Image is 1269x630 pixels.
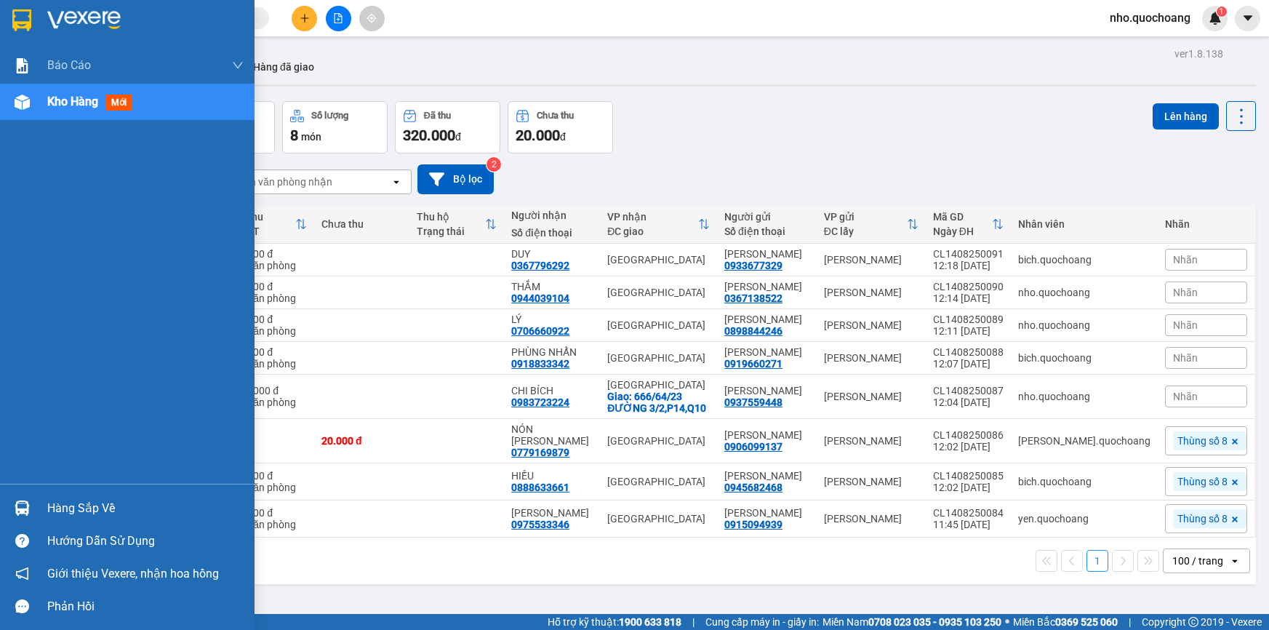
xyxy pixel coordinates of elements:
[233,346,307,358] div: 40.000 đ
[933,482,1004,493] div: 12:02 [DATE]
[516,127,560,144] span: 20.000
[1173,319,1198,331] span: Nhãn
[511,346,593,358] div: PHÙNG NHẨN
[1018,218,1150,230] div: Nhân viên
[560,131,566,143] span: đ
[933,211,992,223] div: Mã GD
[1018,513,1150,525] div: yen.quochoang
[233,260,307,271] div: Tại văn phòng
[1174,46,1223,62] div: ver 1.8.138
[1013,614,1118,630] span: Miền Bắc
[282,101,388,153] button: Số lượng8món
[933,519,1004,530] div: 11:45 [DATE]
[511,248,593,260] div: DUY
[417,211,486,223] div: Thu hộ
[233,470,307,482] div: 20.000 đ
[417,226,486,237] div: Trạng thái
[824,435,918,447] div: [PERSON_NAME]
[47,498,244,519] div: Hàng sắp về
[607,211,698,223] div: VP nhận
[724,260,782,271] div: 0933677329
[607,226,698,237] div: ĐC giao
[1055,616,1118,628] strong: 0369 525 060
[1098,9,1202,27] span: nho.quochoang
[933,385,1004,396] div: CL1408250087
[933,281,1004,292] div: CL1408250090
[824,513,918,525] div: [PERSON_NAME]
[619,616,681,628] strong: 1900 633 818
[233,482,307,493] div: Tại văn phòng
[724,314,809,325] div: NGUYỄN LINH PHỤNG
[824,254,918,266] div: [PERSON_NAME]
[607,254,710,266] div: [GEOGRAPHIC_DATA]
[511,447,569,458] div: 0779169879
[1173,287,1198,298] span: Nhãn
[1173,391,1198,402] span: Nhãn
[47,565,219,583] span: Giới thiệu Vexere, nhận hoa hồng
[290,127,298,144] span: 8
[233,385,307,396] div: 150.000 đ
[607,379,710,391] div: [GEOGRAPHIC_DATA]
[487,157,501,172] sup: 2
[233,325,307,337] div: Tại văn phòng
[824,476,918,487] div: [PERSON_NAME]
[511,470,593,482] div: HIẾU
[511,385,593,396] div: CHI BÍCH
[1165,218,1247,230] div: Nhãn
[724,226,809,237] div: Số điện thoại
[933,292,1004,304] div: 12:14 [DATE]
[1217,7,1227,17] sup: 1
[933,314,1004,325] div: CL1408250089
[724,470,809,482] div: NGUYỄN THANH TÙNG
[233,292,307,304] div: Tại văn phòng
[233,507,307,519] div: 20.000 đ
[47,596,244,618] div: Phản hồi
[1018,254,1150,266] div: bich.quochoang
[321,218,402,230] div: Chưa thu
[705,614,819,630] span: Cung cấp máy in - giấy in:
[232,60,244,71] span: down
[724,507,809,519] div: NGUYỄN ĐỨC THẮNG
[455,131,461,143] span: đ
[822,614,1001,630] span: Miền Nam
[1219,7,1224,17] span: 1
[241,49,326,84] button: Hàng đã giao
[607,513,710,525] div: [GEOGRAPHIC_DATA]
[724,292,782,304] div: 0367138522
[933,429,1004,441] div: CL1408250086
[1018,435,1150,447] div: tim.quochoang
[724,346,809,358] div: TRẦN TẤN SĨ
[1177,512,1228,525] span: Thùng số 8
[409,205,505,244] th: Toggle SortBy
[1177,434,1228,447] span: Thùng số 8
[926,205,1011,244] th: Toggle SortBy
[1241,12,1254,25] span: caret-down
[321,435,402,447] div: 20.000 đ
[1086,550,1108,572] button: 1
[301,131,321,143] span: món
[511,519,569,530] div: 0975533346
[1177,475,1228,488] span: Thùng số 8
[233,248,307,260] div: 30.000 đ
[511,210,593,221] div: Người nhận
[548,614,681,630] span: Hỗ trợ kỹ thuật:
[1235,6,1260,31] button: caret-down
[824,226,907,237] div: ĐC lấy
[233,226,295,237] div: HTTT
[15,599,29,613] span: message
[724,211,809,223] div: Người gửi
[232,175,332,189] div: Chọn văn phòng nhận
[511,507,593,519] div: LÊ DUY
[724,358,782,370] div: 0919660271
[600,205,717,244] th: Toggle SortBy
[607,287,710,298] div: [GEOGRAPHIC_DATA]
[233,314,307,325] div: 30.000 đ
[233,281,307,292] div: 30.000 đ
[933,226,992,237] div: Ngày ĐH
[233,396,307,408] div: Tại văn phòng
[511,396,569,408] div: 0983723224
[817,205,926,244] th: Toggle SortBy
[724,441,782,452] div: 0906099137
[311,111,348,121] div: Số lượng
[15,58,30,73] img: solution-icon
